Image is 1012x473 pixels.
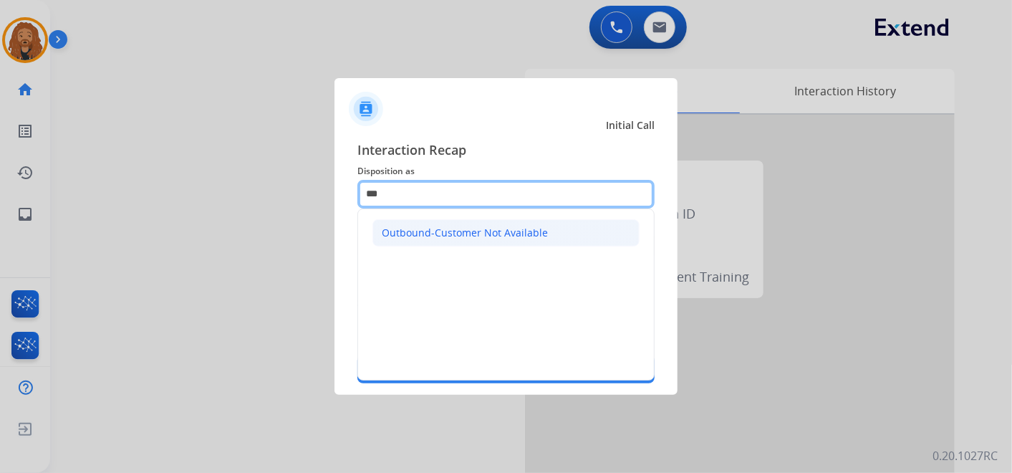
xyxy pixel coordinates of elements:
[349,92,383,126] img: contactIcon
[382,226,548,240] div: Outbound-Customer Not Available
[357,163,655,180] span: Disposition as
[933,447,998,464] p: 0.20.1027RC
[606,118,655,133] span: Initial Call
[357,140,655,163] span: Interaction Recap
